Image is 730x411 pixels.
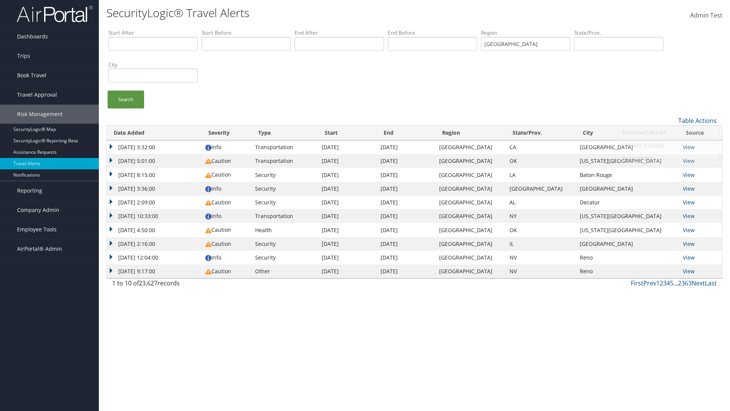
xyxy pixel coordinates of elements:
[17,181,42,200] span: Reporting
[619,139,719,152] a: Column Visibility
[17,27,48,46] span: Dashboards
[17,105,63,124] span: Risk Management
[17,220,57,239] span: Employee Tools
[17,201,59,220] span: Company Admin
[17,239,62,258] span: AirPortal® Admin
[17,5,93,23] img: airportal-logo.png
[17,46,30,65] span: Trips
[17,66,46,85] span: Book Travel
[17,85,57,104] span: Travel Approval
[619,152,719,165] a: Page Length
[619,126,719,139] a: Download Report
